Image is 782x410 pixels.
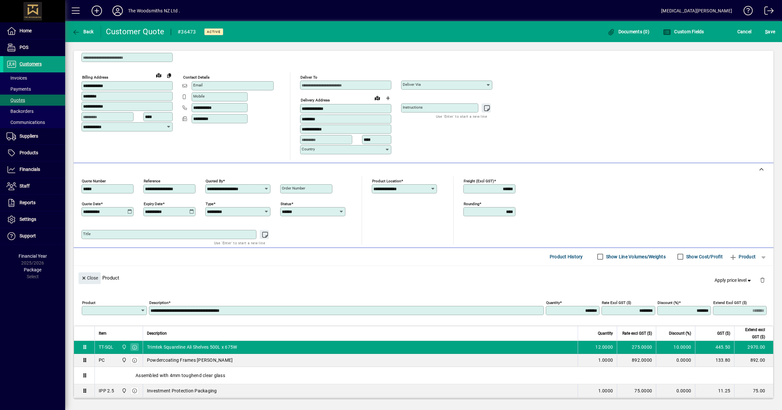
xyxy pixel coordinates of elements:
[3,23,65,39] a: Home
[153,70,164,80] a: View on map
[107,5,128,17] button: Profile
[738,326,765,341] span: Extend excl GST ($)
[7,98,25,103] span: Quotes
[81,273,98,283] span: Close
[120,387,127,394] span: The Woodsmiths
[656,384,695,397] td: 0.0000
[86,5,107,17] button: Add
[281,201,291,206] mat-label: Status
[663,29,704,34] span: Custom Fields
[206,178,223,183] mat-label: Quoted by
[7,75,27,81] span: Invoices
[99,330,107,337] span: Item
[726,251,759,263] button: Product
[144,201,163,206] mat-label: Expiry date
[20,45,28,50] span: POS
[372,93,383,103] a: View on map
[739,1,753,23] a: Knowledge Base
[282,186,305,190] mat-label: Order number
[605,26,651,38] button: Documents (0)
[300,75,317,80] mat-label: Deliver To
[602,300,631,305] mat-label: Rate excl GST ($)
[734,384,773,397] td: 75.00
[82,201,101,206] mat-label: Quote date
[734,341,773,354] td: 2970.00
[621,344,652,350] div: 275.0000
[712,274,755,286] button: Apply price level
[72,29,94,34] span: Back
[436,113,487,120] mat-hint: Use 'Enter' to start a new line
[464,178,494,183] mat-label: Freight (excl GST)
[3,178,65,194] a: Staff
[164,70,174,81] button: Copy to Delivery address
[20,150,38,155] span: Products
[20,200,36,205] span: Reports
[695,341,734,354] td: 445.50
[144,178,160,183] mat-label: Reference
[7,109,34,114] span: Backorders
[464,201,479,206] mat-label: Rounding
[736,26,753,38] button: Cancel
[3,106,65,117] a: Backorders
[193,83,203,87] mat-label: Email
[99,357,105,363] div: PC
[715,277,752,284] span: Apply price level
[383,93,393,103] button: Choose address
[669,330,691,337] span: Discount (%)
[3,161,65,178] a: Financials
[661,26,706,38] button: Custom Fields
[20,167,40,172] span: Financials
[605,253,666,260] label: Show Line Volumes/Weights
[83,232,91,236] mat-label: Title
[372,178,401,183] mat-label: Product location
[3,128,65,144] a: Suppliers
[147,387,217,394] span: Investment Protection Packaging
[550,251,583,262] span: Product History
[765,29,768,34] span: S
[95,367,773,384] div: Assembled with 4mm toughend clear glass
[3,145,65,161] a: Products
[20,183,30,189] span: Staff
[656,354,695,367] td: 0.0000
[695,384,734,397] td: 11.25
[656,341,695,354] td: 10.0000
[622,330,652,337] span: Rate excl GST ($)
[717,330,730,337] span: GST ($)
[20,61,42,67] span: Customers
[99,344,114,350] div: TT-SQL
[765,26,775,37] span: ave
[20,133,38,139] span: Suppliers
[755,272,770,288] button: Delete
[3,84,65,95] a: Payments
[20,233,36,238] span: Support
[3,228,65,244] a: Support
[74,266,774,290] div: Product
[403,82,421,87] mat-label: Deliver via
[755,277,770,283] app-page-header-button: Delete
[7,86,31,92] span: Payments
[546,300,560,305] mat-label: Quantity
[65,26,101,38] app-page-header-button: Back
[82,178,106,183] mat-label: Quote number
[79,272,101,284] button: Close
[206,201,213,206] mat-label: Type
[20,28,32,33] span: Home
[3,117,65,128] a: Communications
[178,27,196,37] div: #36473
[302,147,315,151] mat-label: Country
[3,72,65,84] a: Invoices
[661,6,732,16] div: [MEDICAL_DATA][PERSON_NAME]
[19,253,47,259] span: Financial Year
[7,120,45,125] span: Communications
[547,251,586,263] button: Product History
[77,275,102,281] app-page-header-button: Close
[695,354,734,367] td: 133.80
[621,357,652,363] div: 892.0000
[214,239,265,247] mat-hint: Use 'Enter' to start a new line
[3,211,65,228] a: Settings
[607,29,649,34] span: Documents (0)
[82,300,95,305] mat-label: Product
[128,6,180,16] div: The Woodsmiths NZ Ltd .
[621,387,652,394] div: 75.0000
[658,300,679,305] mat-label: Discount (%)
